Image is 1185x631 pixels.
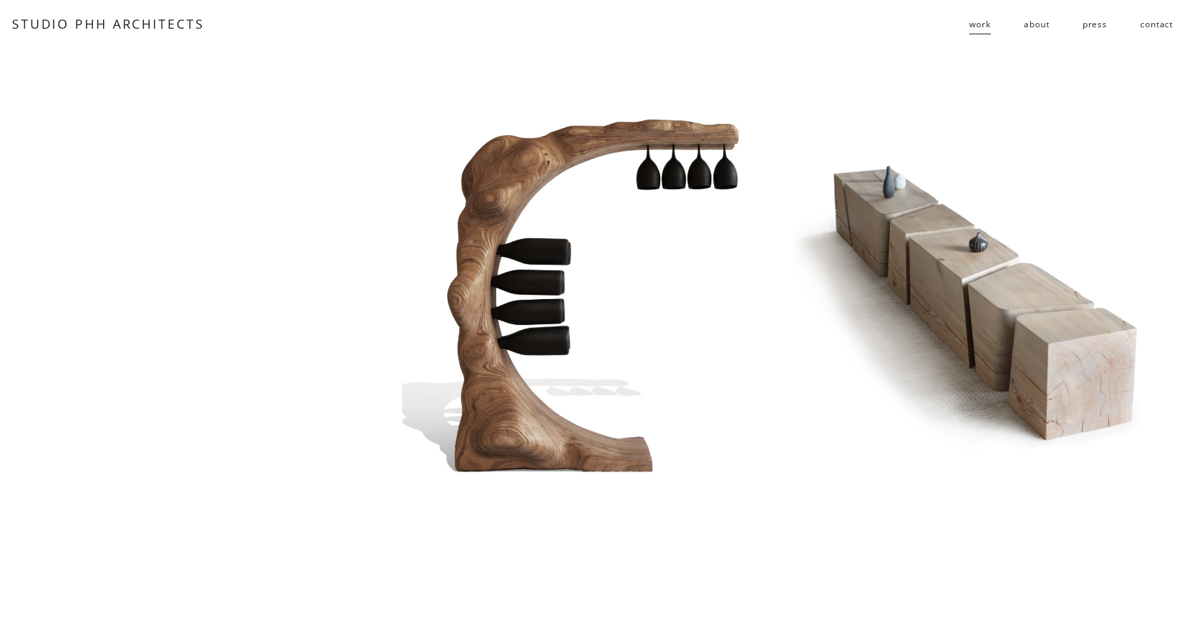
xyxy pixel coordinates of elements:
[1024,13,1049,36] a: about
[12,15,205,32] a: STUDIO PHH ARCHITECTS
[1140,13,1173,36] a: contact
[969,13,990,36] a: folder dropdown
[1083,13,1107,36] a: press
[969,14,990,35] span: work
